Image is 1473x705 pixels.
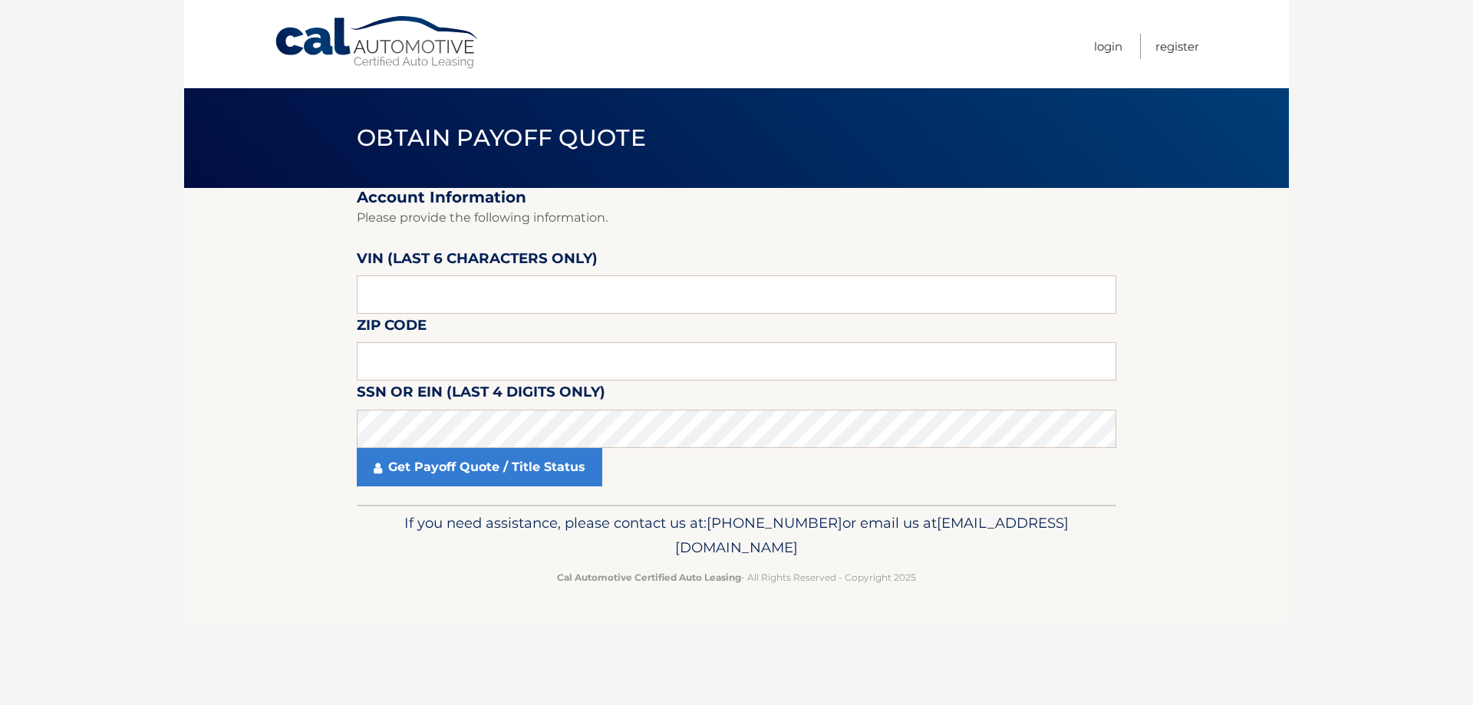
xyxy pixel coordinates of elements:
p: Please provide the following information. [357,207,1116,229]
p: If you need assistance, please contact us at: or email us at [367,511,1106,560]
h2: Account Information [357,188,1116,207]
strong: Cal Automotive Certified Auto Leasing [557,572,741,583]
label: VIN (last 6 characters only) [357,247,598,275]
a: Get Payoff Quote / Title Status [357,448,602,486]
a: Login [1094,34,1122,59]
a: Cal Automotive [274,15,481,70]
span: [PHONE_NUMBER] [707,514,842,532]
label: SSN or EIN (last 4 digits only) [357,381,605,409]
p: - All Rights Reserved - Copyright 2025 [367,569,1106,585]
a: Register [1155,34,1199,59]
span: Obtain Payoff Quote [357,124,646,152]
label: Zip Code [357,314,427,342]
